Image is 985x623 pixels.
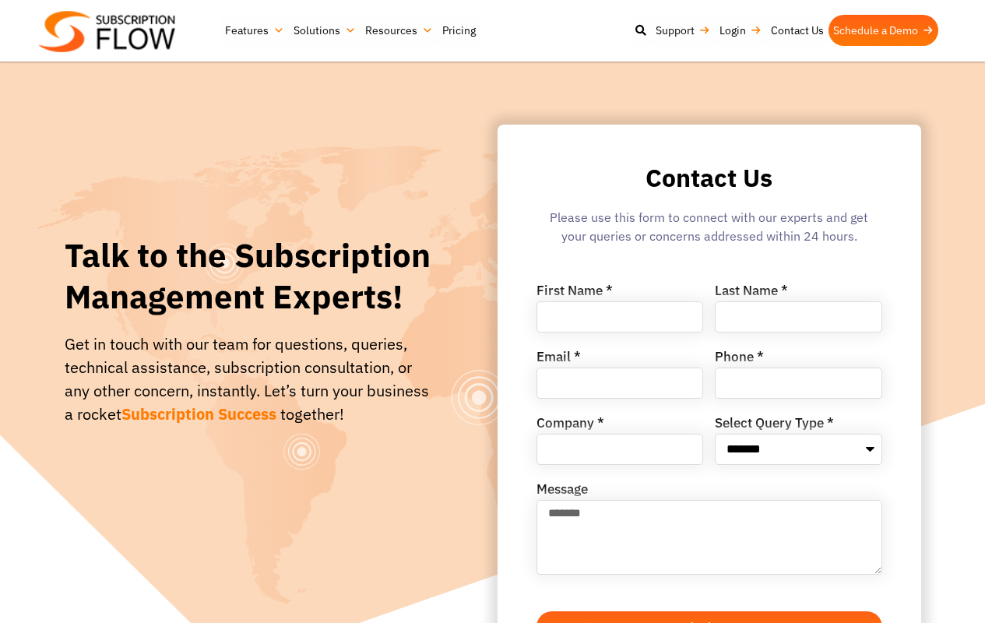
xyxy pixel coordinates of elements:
[536,350,581,368] label: Email *
[651,15,715,46] a: Support
[536,284,613,301] label: First Name *
[715,417,834,434] label: Select Query Type *
[220,15,289,46] a: Features
[536,417,604,434] label: Company *
[65,235,439,317] h1: Talk to the Subscription Management Experts!
[438,15,480,46] a: Pricing
[536,208,882,253] div: Please use this form to connect with our experts and get your queries or concerns addressed withi...
[361,15,438,46] a: Resources
[289,15,361,46] a: Solutions
[715,284,788,301] label: Last Name *
[715,15,766,46] a: Login
[536,483,588,500] label: Message
[121,403,276,424] span: Subscription Success
[536,164,882,192] h2: Contact Us
[828,15,938,46] a: Schedule a Demo
[65,333,439,426] div: Get in touch with our team for questions, queries, technical assistance, subscription consultatio...
[39,11,175,52] img: Subscriptionflow
[766,15,828,46] a: Contact Us
[715,350,764,368] label: Phone *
